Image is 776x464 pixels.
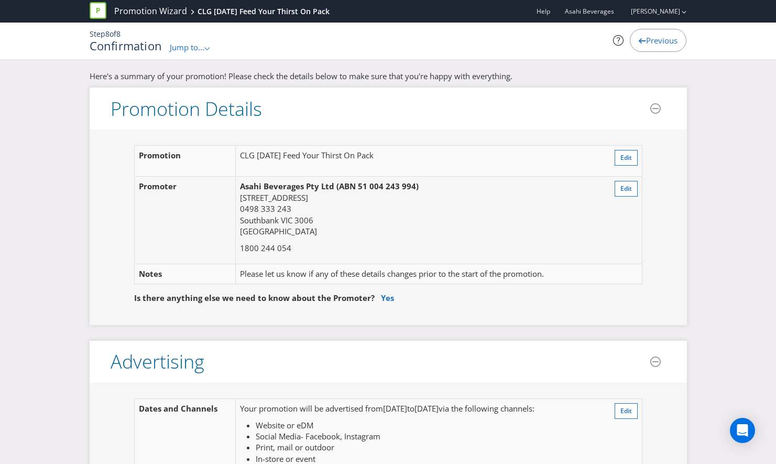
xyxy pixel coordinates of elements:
span: to [407,403,414,414]
span: of [110,29,116,39]
span: [STREET_ADDRESS] [240,192,308,203]
span: In-store or event [256,454,315,464]
span: (ABN 51 004 243 994) [336,181,419,191]
td: Please let us know if any of these details changes prior to the start of the promotion. [236,264,598,284]
button: Edit [615,181,638,197]
a: Yes [381,293,394,303]
span: Is there anything else we need to know about the Promoter? [134,293,375,303]
span: Edit [620,184,632,193]
span: Social Media [256,431,301,441]
a: Help [537,7,550,16]
h1: Confirmation [90,39,162,52]
a: [PERSON_NAME] [620,7,680,16]
p: 1800 244 054 [240,243,594,254]
span: [DATE] [383,403,407,414]
a: Promotion Wizard [114,5,187,17]
span: Step [90,29,105,39]
div: CLG [DATE] Feed Your Thirst On Pack [198,6,330,17]
span: Print, mail or outdoor [256,442,334,452]
td: CLG [DATE] Feed Your Thirst On Pack [236,146,598,177]
td: Promotion [134,146,236,177]
span: Asahi Beverages Pty Ltd [240,181,334,191]
div: Open Intercom Messenger [730,418,755,443]
span: 3006 [294,215,313,225]
span: Previous [646,35,677,46]
span: VIC [281,215,292,225]
h3: Promotion Details [111,99,262,120]
span: - Facebook, Instagram [301,431,380,441]
span: 0498 333 243 [240,203,291,214]
h3: Advertising [111,351,204,372]
span: via the following channels: [439,403,534,414]
span: Jump to... [170,42,204,52]
span: Asahi Beverages [565,7,614,16]
span: Edit [620,406,632,415]
span: 8 [105,29,110,39]
span: [DATE] [414,403,439,414]
span: Website or eDM [256,420,313,430]
span: Southbank [240,215,279,225]
p: Here's a summary of your promotion! Please check the details below to make sure that you're happy... [90,71,687,82]
span: 8 [116,29,121,39]
span: Your promotion will be advertised from [240,403,383,414]
span: Promoter [139,181,177,191]
span: Edit [620,153,632,162]
button: Edit [615,403,638,419]
td: Notes [134,264,236,284]
span: [GEOGRAPHIC_DATA] [240,226,317,236]
button: Edit [615,150,638,166]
